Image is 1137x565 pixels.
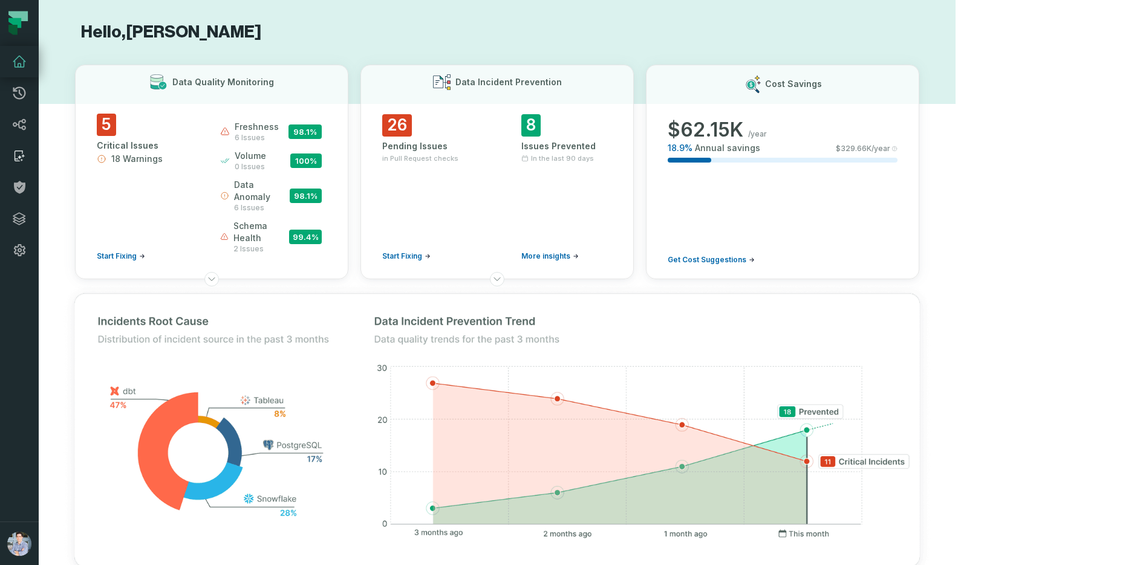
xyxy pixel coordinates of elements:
span: 18 Warnings [111,153,163,165]
div: Critical Issues [97,140,198,152]
span: $ 329.66K /year [836,144,890,153]
a: Start Fixing [97,251,145,261]
button: Cost Savings$62.15K/year18.9%Annual savings$329.66K/yearGet Cost Suggestions [646,65,919,279]
span: $ 62.15K [668,118,743,142]
span: schema health [233,220,289,244]
button: Data Incident Prevention26Pending Issuesin Pull Request checksStart Fixing8Issues PreventedIn the... [360,65,634,279]
a: Get Cost Suggestions [668,255,755,265]
span: Annual savings [695,142,760,154]
span: volume [235,150,266,162]
span: Start Fixing [382,251,422,261]
img: avatar of Alon Nafta [7,532,31,556]
div: Pending Issues [382,140,473,152]
h3: Data Quality Monitoring [172,76,274,88]
h3: Data Incident Prevention [455,76,562,88]
span: Get Cost Suggestions [668,255,746,265]
span: freshness [235,121,279,133]
a: Start Fixing [382,251,431,261]
span: 6 issues [234,203,290,213]
span: 5 [97,114,116,136]
span: 98.1 % [288,124,322,139]
span: In the last 90 days [531,153,594,163]
a: More insights [521,251,579,261]
span: More insights [521,251,570,261]
span: 8 [521,114,541,137]
span: in Pull Request checks [382,153,458,163]
span: 6 issues [235,133,279,143]
h3: Cost Savings [765,78,822,90]
span: 100 % [290,153,322,168]
span: 2 issues [233,244,289,254]
h1: Hello, [PERSON_NAME] [75,22,919,43]
span: /year [748,129,767,139]
span: Start Fixing [97,251,137,261]
span: data anomaly [234,179,290,203]
span: 99.4 % [289,230,322,244]
span: 26 [382,114,412,137]
div: Issues Prevented [521,140,612,152]
button: Data Quality Monitoring5Critical Issues18 WarningsStart Fixingfreshness6 issues98.1%volume0 issue... [75,65,348,279]
span: 18.9 % [668,142,692,154]
span: 98.1 % [290,189,322,203]
span: 0 issues [235,162,266,172]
